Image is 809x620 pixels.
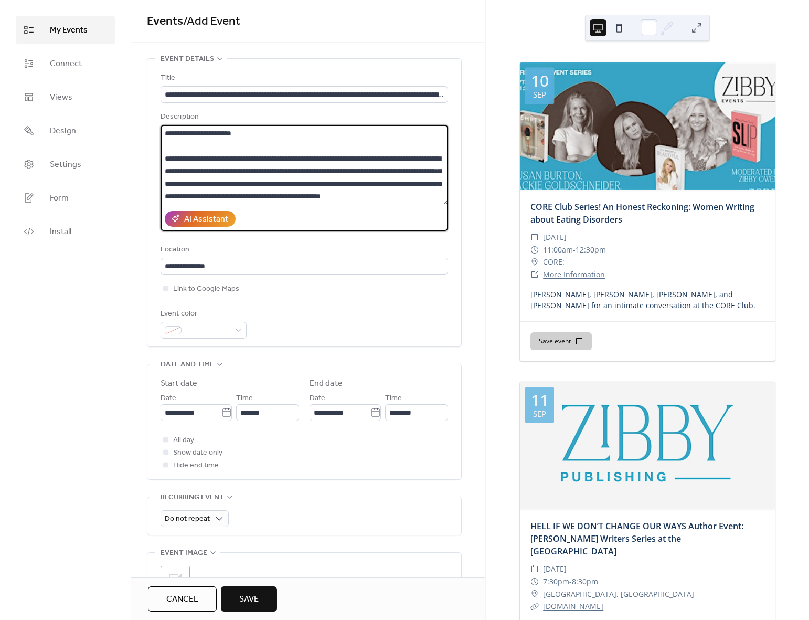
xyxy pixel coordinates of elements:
div: ​ [530,588,539,601]
a: [DOMAIN_NAME] [543,601,603,611]
div: 10 [531,73,549,89]
span: Do not repeat [165,512,210,526]
div: Description [161,111,446,123]
span: / Add Event [183,10,240,33]
span: Event image [161,547,207,560]
span: All day [173,434,194,447]
span: Views [50,91,72,104]
div: AI Assistant [184,213,228,226]
div: ​ [530,268,539,281]
span: Date [310,392,325,405]
span: CORE: [543,256,565,268]
div: Event color [161,308,244,320]
a: Design [16,117,115,145]
a: Connect [16,49,115,78]
span: 7:30pm [543,575,569,588]
span: Cancel [166,593,198,606]
span: Settings [50,159,81,171]
button: AI Assistant [165,211,236,227]
span: Save [239,593,259,606]
div: ​ [530,563,539,575]
span: Show date only [173,447,222,459]
div: Sep [533,410,546,418]
span: 8:30pm [572,575,598,588]
span: 12:30pm [576,244,606,256]
div: 11 [531,392,549,408]
div: Start date [161,377,197,390]
span: - [573,244,576,256]
div: ​ [530,600,539,613]
span: Date and time [161,359,214,371]
span: Recurring event [161,491,224,504]
span: Connect [50,58,82,70]
span: Form [50,192,69,205]
span: Design [50,125,76,138]
div: [PERSON_NAME], [PERSON_NAME], [PERSON_NAME], and [PERSON_NAME] for an intimate conversation at th... [520,289,775,311]
div: ; [161,566,190,595]
a: Events [147,10,183,33]
a: Views [16,83,115,111]
span: Link to Google Maps [173,283,239,296]
div: Location [161,244,446,256]
div: End date [310,377,343,390]
div: Title [161,72,446,85]
span: Hide end time [173,459,219,472]
button: Save [221,586,277,612]
div: ​ [530,256,539,268]
div: ​ [530,244,539,256]
a: My Events [16,16,115,44]
a: Form [16,184,115,212]
a: HELL IF WE DON’T CHANGE OUR WAYS Author Event: [PERSON_NAME] Writers Series at the [GEOGRAPHIC_DATA] [530,520,743,557]
span: Date [161,392,176,405]
span: Time [385,392,402,405]
div: ​ [530,575,539,588]
span: Time [236,392,253,405]
button: Save event [530,332,592,350]
a: CORE Club Series! An Honest Reckoning: Women Writing about Eating Disorders [530,201,754,225]
a: Install [16,217,115,246]
span: [DATE] [543,231,567,244]
button: Cancel [148,586,217,612]
span: Event details [161,53,214,66]
a: [GEOGRAPHIC_DATA], [GEOGRAPHIC_DATA] [543,588,694,601]
span: [DATE] [543,563,567,575]
a: Settings [16,150,115,178]
span: Install [50,226,71,238]
span: - [569,575,572,588]
div: ​ [530,231,539,244]
div: Sep [533,91,546,99]
a: More Information [543,269,605,279]
span: 11:00am [543,244,573,256]
span: My Events [50,24,88,37]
